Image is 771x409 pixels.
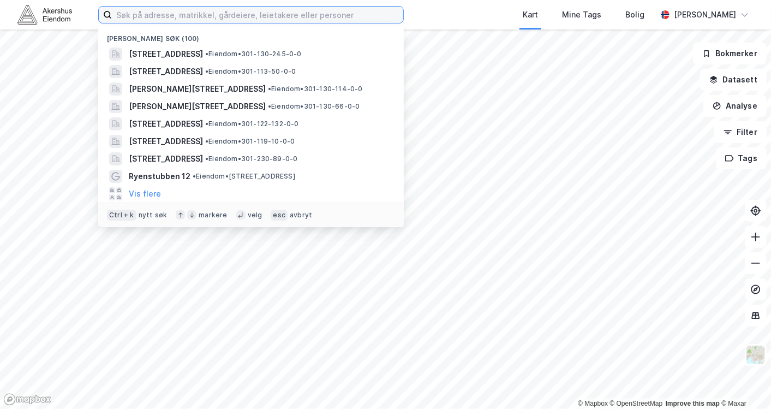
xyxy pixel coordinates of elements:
a: Mapbox [578,400,608,407]
span: Eiendom • 301-130-66-0-0 [268,102,360,111]
span: Eiendom • [STREET_ADDRESS] [193,172,295,181]
button: Tags [716,147,767,169]
div: Mine Tags [562,8,601,21]
span: Eiendom • 301-230-89-0-0 [205,155,298,163]
span: • [205,120,208,128]
span: [STREET_ADDRESS] [129,152,203,165]
button: Datasett [700,69,767,91]
div: Kontrollprogram for chat [716,357,771,409]
a: Improve this map [666,400,720,407]
span: Eiendom • 301-113-50-0-0 [205,67,296,76]
a: OpenStreetMap [610,400,663,407]
span: Eiendom • 301-122-132-0-0 [205,120,299,128]
button: Bokmerker [693,43,767,64]
button: Analyse [703,95,767,117]
span: [STREET_ADDRESS] [129,48,203,61]
div: Bolig [625,8,644,21]
div: avbryt [290,211,312,220]
span: [PERSON_NAME][STREET_ADDRESS] [129,100,266,113]
span: Eiendom • 301-119-10-0-0 [205,137,295,146]
span: • [205,50,208,58]
span: • [205,155,208,163]
span: • [205,67,208,75]
div: Ctrl + k [107,210,136,221]
div: [PERSON_NAME] søk (100) [98,26,404,45]
a: Mapbox homepage [3,393,51,406]
div: esc [271,210,288,221]
span: • [268,85,271,93]
span: • [268,102,271,110]
div: nytt søk [139,211,168,220]
span: [STREET_ADDRESS] [129,135,203,148]
div: [PERSON_NAME] [674,8,736,21]
span: Ryenstubben 12 [129,170,190,183]
div: markere [199,211,227,220]
span: Eiendom • 301-130-245-0-0 [205,50,302,58]
span: Eiendom • 301-130-114-0-0 [268,85,363,93]
button: Vis flere [129,187,161,200]
span: [STREET_ADDRESS] [129,117,203,131]
div: velg [248,211,262,220]
img: Z [745,345,766,365]
span: [PERSON_NAME][STREET_ADDRESS] [129,82,266,96]
span: • [205,137,208,145]
button: Filter [714,121,767,143]
input: Søk på adresse, matrikkel, gårdeiere, leietakere eller personer [112,7,403,23]
img: akershus-eiendom-logo.9091f326c980b4bce74ccdd9f866810c.svg [17,5,72,24]
iframe: Chat Widget [716,357,771,409]
span: • [193,172,196,180]
div: Kart [523,8,538,21]
span: [STREET_ADDRESS] [129,65,203,78]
